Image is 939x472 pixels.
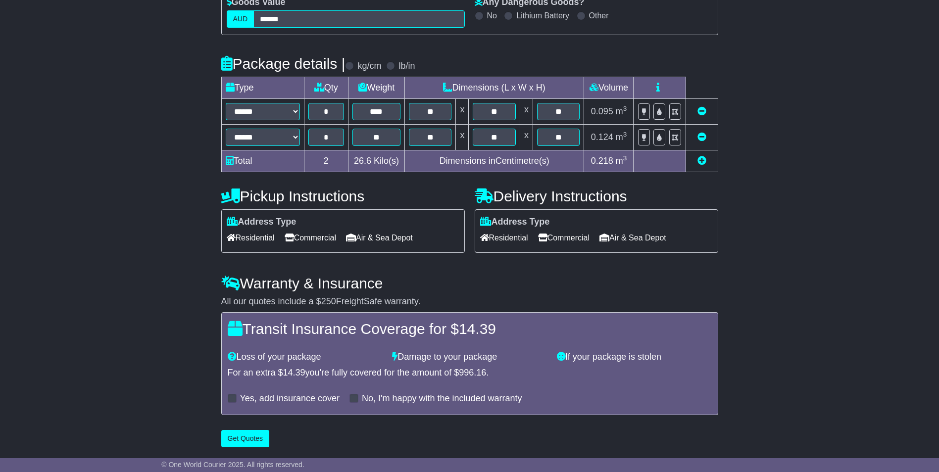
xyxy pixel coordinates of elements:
span: 0.218 [591,156,613,166]
td: Dimensions (L x W x H) [404,77,584,99]
td: Kilo(s) [348,150,404,172]
button: Get Quotes [221,430,270,447]
div: All our quotes include a $ FreightSafe warranty. [221,296,718,307]
sup: 3 [623,105,627,112]
sup: 3 [623,154,627,162]
span: 0.095 [591,106,613,116]
label: kg/cm [357,61,381,72]
div: Damage to your package [387,352,552,363]
h4: Pickup Instructions [221,188,465,204]
span: m [616,156,627,166]
td: Total [221,150,304,172]
span: Air & Sea Depot [599,230,666,245]
label: Address Type [227,217,297,228]
td: Dimensions in Centimetre(s) [404,150,584,172]
td: Type [221,77,304,99]
span: m [616,106,627,116]
a: Remove this item [697,132,706,142]
h4: Delivery Instructions [475,188,718,204]
div: Loss of your package [223,352,388,363]
span: Commercial [285,230,336,245]
td: x [520,125,533,150]
div: For an extra $ you're fully covered for the amount of $ . [228,368,712,378]
span: Air & Sea Depot [346,230,413,245]
div: If your package is stolen [552,352,717,363]
td: x [456,99,469,125]
span: Residential [480,230,528,245]
span: 0.124 [591,132,613,142]
span: 26.6 [354,156,371,166]
a: Remove this item [697,106,706,116]
td: Weight [348,77,404,99]
label: lb/in [398,61,415,72]
label: No, I'm happy with the included warranty [362,393,522,404]
span: 14.39 [459,321,496,337]
label: No [487,11,497,20]
label: Lithium Battery [516,11,569,20]
span: 14.39 [283,368,305,378]
span: m [616,132,627,142]
td: Volume [584,77,634,99]
span: Residential [227,230,275,245]
span: 250 [321,296,336,306]
td: 2 [304,150,348,172]
label: Address Type [480,217,550,228]
td: x [456,125,469,150]
span: 996.16 [459,368,486,378]
h4: Package details | [221,55,346,72]
td: x [520,99,533,125]
h4: Warranty & Insurance [221,275,718,291]
label: Other [589,11,609,20]
label: Yes, add insurance cover [240,393,340,404]
td: Qty [304,77,348,99]
span: Commercial [538,230,590,245]
sup: 3 [623,131,627,138]
h4: Transit Insurance Coverage for $ [228,321,712,337]
label: AUD [227,10,254,28]
a: Add new item [697,156,706,166]
span: © One World Courier 2025. All rights reserved. [161,461,304,469]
